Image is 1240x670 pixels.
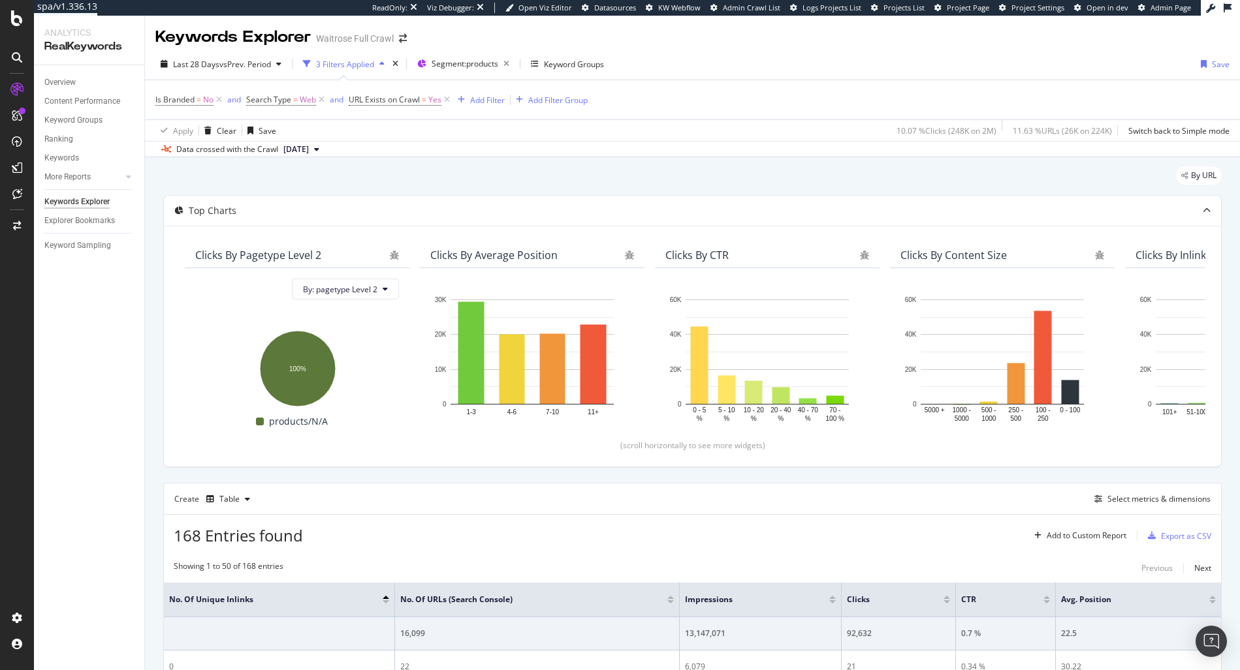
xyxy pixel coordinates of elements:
text: % [723,415,729,422]
div: Content Performance [44,95,120,108]
div: A chart. [900,293,1104,424]
div: Clicks By Content Size [900,249,1007,262]
span: Impressions [685,594,810,605]
text: 4-6 [507,408,517,416]
div: Top Charts [189,204,236,217]
span: Search Type [246,94,291,105]
text: 20K [905,366,917,373]
text: 40K [670,331,682,339]
text: 1000 - [953,406,971,414]
span: Open Viz Editor [518,3,572,12]
div: Add Filter Group [528,95,588,106]
button: Save [1196,53,1230,74]
button: Switch back to Simple mode [1123,120,1230,141]
div: RealKeywords [44,39,134,54]
div: bug [860,251,869,260]
span: Avg. Position [1061,594,1190,605]
button: and [227,93,241,106]
div: Switch back to Simple mode [1128,125,1230,136]
span: = [422,94,426,105]
span: Open in dev [1087,3,1128,12]
text: 100 - [1036,406,1051,414]
div: arrow-right-arrow-left [399,34,407,43]
text: 20K [435,331,447,339]
a: Overview [44,76,135,89]
div: bug [625,251,634,260]
text: % [697,415,703,422]
span: Projects List [883,3,925,12]
text: 100 % [826,415,844,422]
text: % [751,415,757,422]
div: Clicks By Inlinks [1136,249,1211,262]
button: Last 28 DaysvsPrev. Period [155,53,287,74]
div: 10.07 % Clicks ( 248K on 2M ) [897,125,996,136]
div: A chart. [195,324,399,408]
text: 5 - 10 [718,406,735,414]
a: Explorer Bookmarks [44,214,135,228]
text: 51-100 [1186,408,1207,416]
button: Clear [199,120,236,141]
text: 20K [1140,366,1152,373]
text: 250 [1038,415,1049,422]
div: Keyword Groups [44,114,103,127]
div: Next [1194,562,1211,573]
span: URL Exists on Crawl [349,94,420,105]
div: Keywords Explorer [155,26,311,48]
div: Save [259,125,276,136]
text: 1-3 [466,408,476,416]
span: Admin Page [1151,3,1191,12]
div: Add to Custom Report [1047,532,1126,540]
div: Previous [1141,562,1173,573]
button: and [330,93,343,106]
a: Projects List [871,3,925,13]
text: 1000 [981,415,996,422]
a: Admin Page [1138,3,1191,13]
span: 168 Entries found [174,525,303,546]
div: Clicks By pagetype Level 2 [195,249,321,262]
div: Keywords [44,151,79,165]
button: Table [201,489,255,510]
span: Admin Crawl List [723,3,780,12]
div: Ranking [44,132,73,146]
text: 250 - [1008,406,1023,414]
button: Add to Custom Report [1029,525,1126,546]
div: Table [219,495,240,503]
text: 40K [905,331,917,339]
text: 0 [443,401,447,408]
div: Keywords Explorer [44,195,110,209]
div: Clear [217,125,236,136]
div: 0.7 % [961,628,1049,639]
text: 11+ [588,408,599,416]
button: Next [1194,560,1211,576]
div: A chart. [430,293,634,424]
text: 100% [289,365,306,373]
a: Keyword Groups [44,114,135,127]
button: Previous [1141,560,1173,576]
div: Export as CSV [1161,530,1211,541]
button: Apply [155,120,193,141]
span: = [197,94,201,105]
text: 0 - 100 [1060,406,1081,414]
a: Datasources [582,3,636,13]
text: 20K [670,366,682,373]
div: Add Filter [470,95,505,106]
text: 0 [1148,401,1152,408]
text: 7-10 [546,408,559,416]
button: Export as CSV [1143,525,1211,546]
a: Project Page [934,3,989,13]
text: 30K [435,296,447,303]
div: Viz Debugger: [427,3,474,13]
text: % [805,415,811,422]
text: 70 - [829,406,840,414]
button: [DATE] [278,142,325,157]
text: 5000 [955,415,970,422]
div: Keyword Groups [544,59,604,70]
span: By: pagetype Level 2 [303,284,377,295]
text: 0 [913,401,917,408]
text: 0 - 5 [693,406,706,414]
div: More Reports [44,170,91,184]
span: Segment: products [432,58,498,69]
div: (scroll horizontally to see more widgets) [180,440,1205,451]
span: Clicks [847,594,924,605]
span: 2025 Aug. 23rd [283,144,309,155]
